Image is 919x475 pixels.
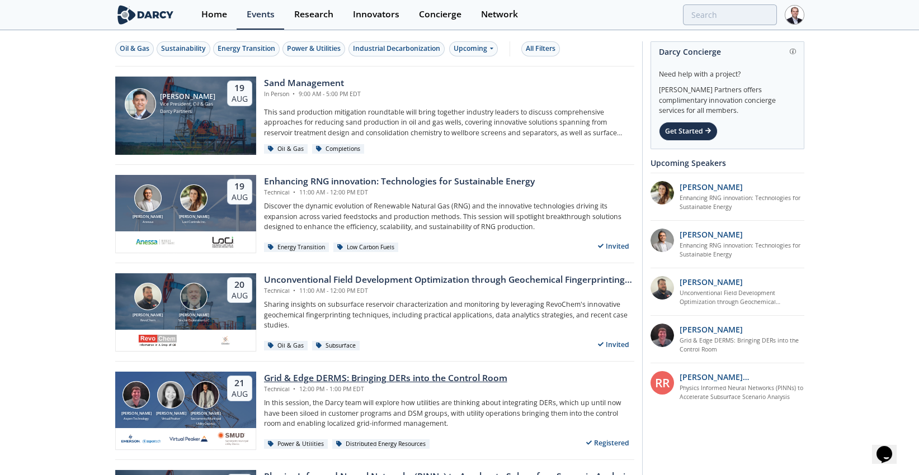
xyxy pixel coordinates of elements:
a: Unconventional Field Development Optimization through Geochemical Fingerprinting Technology [680,289,804,307]
div: Aug [232,94,248,104]
img: 2k2ez1SvSiOh3gKHmcgF [651,276,674,300]
div: Upcoming [449,41,498,56]
img: Bob Aylsworth [134,283,162,310]
div: [PERSON_NAME] [177,214,211,220]
div: [PERSON_NAME] [160,93,215,101]
p: [PERSON_NAME] [680,324,743,335]
div: Energy Transition [218,44,275,54]
img: Ron Sasaki [125,88,156,120]
div: [PERSON_NAME] [130,214,165,220]
img: Yevgeniy Postnov [192,381,219,408]
button: Power & Utilities [282,41,345,56]
img: 2b793097-40cf-4f6d-9bc3-4321a642668f [210,235,235,249]
div: RR [651,371,674,395]
div: Power & Utilities [264,439,328,449]
div: Upcoming Speakers [651,153,804,173]
div: Research [294,10,333,19]
div: 21 [232,378,248,389]
div: [PERSON_NAME] [154,411,188,417]
div: Darcy Partners [160,108,215,115]
div: 19 [232,181,248,192]
img: Jonathan Curtis [122,381,150,408]
a: Ron Sasaki [PERSON_NAME] Vice President, Oil & Gas Darcy Partners 19 Aug Sand Management In Perso... [115,77,634,155]
div: 19 [232,83,248,94]
div: Darcy Concierge [659,42,796,61]
iframe: chat widget [872,430,908,464]
a: Bob Aylsworth [PERSON_NAME] RevoChem John Sinclair [PERSON_NAME] Sinclair Exploration LLC 20 Aug ... [115,273,634,351]
p: This sand production mitigation roundtable will bring together industry leaders to discuss compre... [264,107,634,138]
p: [PERSON_NAME] [PERSON_NAME] [680,371,804,383]
div: Aug [232,192,248,202]
div: Aug [232,389,248,399]
div: All Filters [526,44,555,54]
div: Anessa [130,220,165,224]
span: • [291,385,298,393]
div: Get Started [659,122,718,141]
img: 1fdb2308-3d70-46db-bc64-f6eabefcce4d [651,229,674,252]
div: Enhancing RNG innovation: Technologies for Sustainable Energy [264,175,535,188]
img: virtual-peaker.com.png [169,432,208,445]
input: Advanced Search [683,4,777,25]
img: information.svg [790,49,796,55]
div: Oil & Gas [264,144,308,154]
a: Grid & Edge DERMS: Bringing DERs into the Control Room [680,336,804,354]
div: Oil & Gas [264,341,308,351]
div: Distributed Energy Resources [332,439,430,449]
div: Invited [593,338,634,351]
div: 20 [232,279,248,291]
img: Profile [785,5,804,25]
div: Completions [312,144,365,154]
p: [PERSON_NAME] [680,181,743,193]
div: [PERSON_NAME] [130,312,165,319]
div: Subsurface [312,341,360,351]
img: Smud.org.png [216,432,249,445]
button: Industrial Decarbonization [348,41,445,56]
div: Concierge [419,10,461,19]
div: Industrial Decarbonization [353,44,440,54]
span: • [291,188,298,196]
img: logo-wide.svg [115,5,176,25]
div: [PERSON_NAME] Partners offers complimentary innovation concierge services for all members. [659,79,796,116]
div: [PERSON_NAME] [188,411,223,417]
img: ovintiv.com.png [219,334,233,347]
div: RevoChem [130,318,165,322]
div: Events [247,10,275,19]
button: All Filters [521,41,560,56]
a: Enhancing RNG innovation: Technologies for Sustainable Energy [680,194,804,212]
p: In this session, the Darcy team will explore how utilities are thinking about integrating DERs, w... [264,398,634,429]
p: [PERSON_NAME] [680,276,743,288]
img: 551440aa-d0f4-4a32-b6e2-e91f2a0781fe [135,235,175,249]
a: Jonathan Curtis [PERSON_NAME] Aspen Technology Brenda Chew [PERSON_NAME] Virtual Peaker Yevgeniy ... [115,372,634,450]
div: Energy Transition [264,243,329,253]
div: [PERSON_NAME] [119,411,154,417]
div: Virtual Peaker [154,416,188,421]
img: Nicole Neff [180,184,208,212]
div: In Person 9:00 AM - 5:00 PM EDT [264,90,361,99]
img: Amir Akbari [134,184,162,212]
span: • [291,90,297,98]
img: Brenda Chew [157,381,185,408]
div: Power & Utilities [287,44,341,54]
div: Oil & Gas [120,44,149,54]
div: Network [481,10,518,19]
img: cb84fb6c-3603-43a1-87e3-48fd23fb317a [121,432,161,445]
div: Technical 11:00 AM - 12:00 PM EDT [264,188,535,197]
div: Technical 12:00 PM - 1:00 PM EDT [264,385,507,394]
div: Innovators [353,10,399,19]
div: Low Carbon Fuels [333,243,399,253]
div: Loci Controls Inc. [177,220,211,224]
img: 737ad19b-6c50-4cdf-92c7-29f5966a019e [651,181,674,205]
a: Enhancing RNG innovation: Technologies for Sustainable Energy [680,241,804,259]
button: Sustainability [157,41,210,56]
div: Vice President, Oil & Gas [160,101,215,108]
div: Registered [581,436,634,450]
button: Oil & Gas [115,41,154,56]
div: Invited [593,239,634,253]
a: Amir Akbari [PERSON_NAME] Anessa Nicole Neff [PERSON_NAME] Loci Controls Inc. 19 Aug Enhancing RN... [115,175,634,253]
div: Technical 11:00 AM - 12:00 PM EDT [264,287,634,296]
div: Sacramento Municipal Utility District. [188,416,223,426]
span: • [291,287,298,294]
div: Home [201,10,227,19]
img: John Sinclair [180,283,208,310]
div: [PERSON_NAME] [177,312,211,319]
